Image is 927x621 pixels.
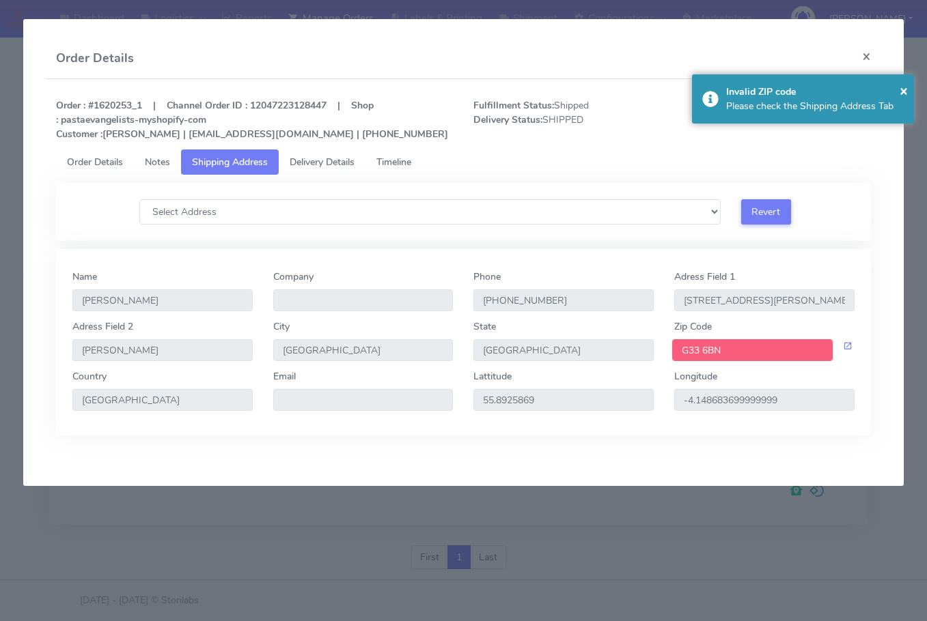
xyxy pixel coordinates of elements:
span: Order Details [67,156,123,169]
h4: Order Details [56,49,134,68]
label: Name [72,270,97,284]
button: Close [851,38,882,74]
label: Longitude [674,369,717,384]
button: Revert [741,199,791,225]
strong: Order : #1620253_1 | Channel Order ID : 12047223128447 | Shop : pastaevangelists-myshopify-com [P... [56,99,448,141]
span: Timeline [376,156,411,169]
label: Email [273,369,296,384]
div: Please check the Shipping Address Tab [726,99,904,113]
label: Adress Field 1 [674,270,735,284]
span: Delivery Details [290,156,355,169]
ul: Tabs [56,149,871,175]
label: Phone [473,270,501,284]
div: Invalid ZIP code [726,85,904,99]
label: State [473,319,496,334]
label: City [273,319,290,334]
label: Zip Code [674,319,712,334]
span: Notes [145,156,170,169]
strong: Fulfillment Status: [473,99,554,112]
span: Shipped SHIPPED [463,98,672,141]
strong: Delivery Status: [473,113,542,126]
label: Adress Field 2 [72,319,133,334]
span: × [900,81,908,100]
label: Company [273,270,314,284]
label: Lattitude [473,369,512,384]
label: Country [72,369,107,384]
button: Close [900,81,908,101]
strong: Customer : [56,128,102,141]
span: Shipping Address [192,156,268,169]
